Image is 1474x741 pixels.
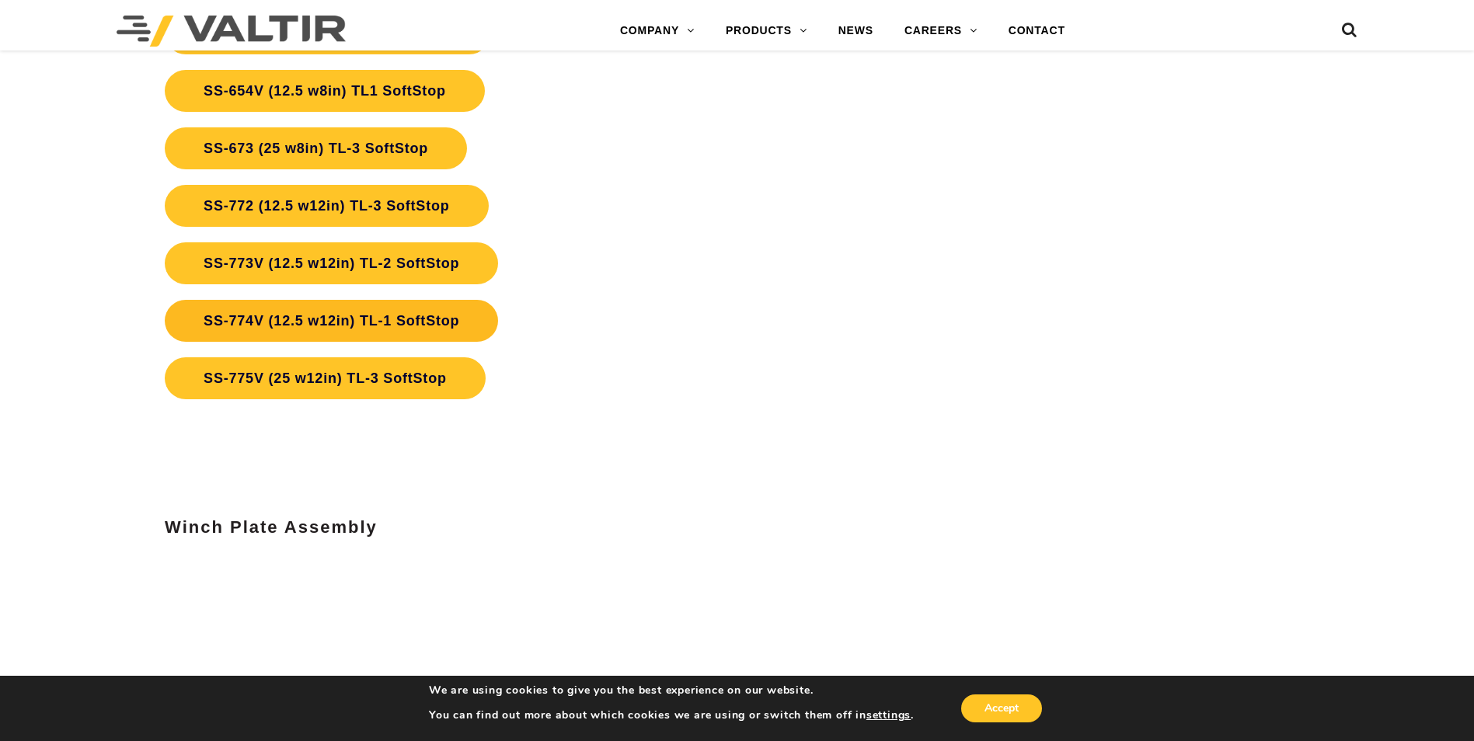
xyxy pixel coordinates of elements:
[165,185,488,227] a: SS-772 (12.5 w12in) TL-3 SoftStop
[165,127,467,169] a: SS-673 (25 w8in) TL-3 SoftStop
[165,517,378,537] strong: Winch Plate Assembly
[165,357,486,399] a: SS-775V (25 w12in) TL-3 SoftStop
[961,694,1042,722] button: Accept
[429,684,914,698] p: We are using cookies to give you the best experience on our website.
[889,16,993,47] a: CAREERS
[710,16,823,47] a: PRODUCTS
[165,300,498,342] a: SS-774V (12.5 w12in) TL-1 SoftStop
[823,16,889,47] a: NEWS
[165,242,498,284] a: SS-773V (12.5 w12in) TL-2 SoftStop
[117,16,346,47] img: Valtir
[866,708,911,722] button: settings
[165,70,485,112] a: SS-654V (12.5 w8in) TL1 SoftStop
[429,708,914,722] p: You can find out more about which cookies we are using or switch them off in .
[993,16,1081,47] a: CONTACT
[605,16,710,47] a: COMPANY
